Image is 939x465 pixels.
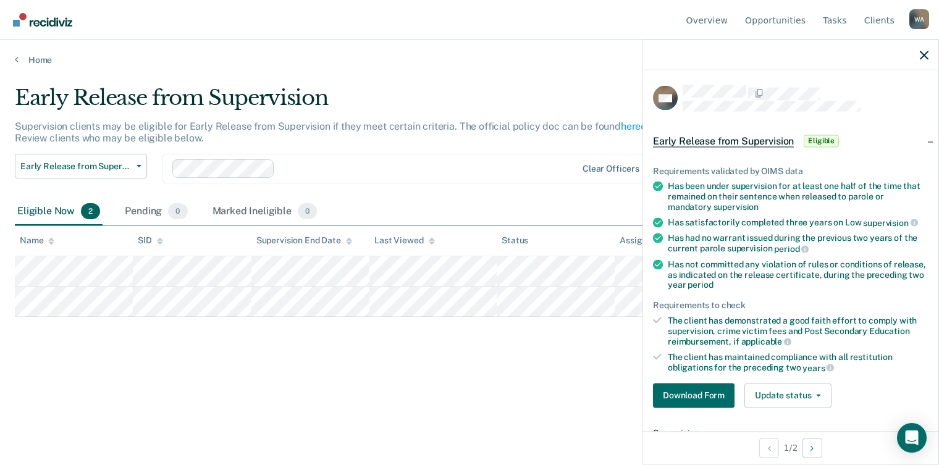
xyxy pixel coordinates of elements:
[643,121,938,161] div: Early Release from SupervisionEligible
[653,383,739,408] a: Navigate to form link
[741,337,791,346] span: applicable
[20,235,54,246] div: Name
[210,198,320,225] div: Marked Ineligible
[714,201,759,211] span: supervision
[13,13,72,27] img: Recidiviz
[653,135,794,147] span: Early Release from Supervision
[122,198,190,225] div: Pending
[15,120,717,144] p: Supervision clients may be eligible for Early Release from Supervision if they meet certain crite...
[15,198,103,225] div: Eligible Now
[374,235,434,246] div: Last Viewed
[668,352,928,373] div: The client has maintained compliance with all restitution obligations for the preceding two
[620,235,678,246] div: Assigned to
[653,427,928,438] dt: Supervision
[653,300,928,311] div: Requirements to check
[804,135,839,147] span: Eligible
[502,235,528,246] div: Status
[15,85,719,120] div: Early Release from Supervision
[774,243,809,253] span: period
[802,438,822,458] button: Next Opportunity
[668,217,928,228] div: Has satisfactorily completed three years on Low
[909,9,929,29] div: W A
[668,181,928,212] div: Has been under supervision for at least one half of the time that remained on their sentence when...
[621,120,641,132] a: here
[81,203,100,219] span: 2
[897,423,927,453] div: Open Intercom Messenger
[138,235,163,246] div: SID
[909,9,929,29] button: Profile dropdown button
[802,362,834,372] span: years
[643,431,938,464] div: 1 / 2
[759,438,779,458] button: Previous Opportunity
[668,259,928,290] div: Has not committed any violation of rules or conditions of release, as indicated on the release ce...
[863,217,917,227] span: supervision
[653,165,928,176] div: Requirements validated by OIMS data
[653,383,735,408] button: Download Form
[168,203,187,219] span: 0
[15,54,924,65] a: Home
[668,233,928,254] div: Has had no warrant issued during the previous two years of the current parole supervision
[583,164,639,174] div: Clear officers
[668,315,928,346] div: The client has demonstrated a good faith effort to comply with supervision, crime victim fees and...
[256,235,352,246] div: Supervision End Date
[20,161,132,172] span: Early Release from Supervision
[744,383,832,408] button: Update status
[688,280,713,290] span: period
[298,203,317,219] span: 0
